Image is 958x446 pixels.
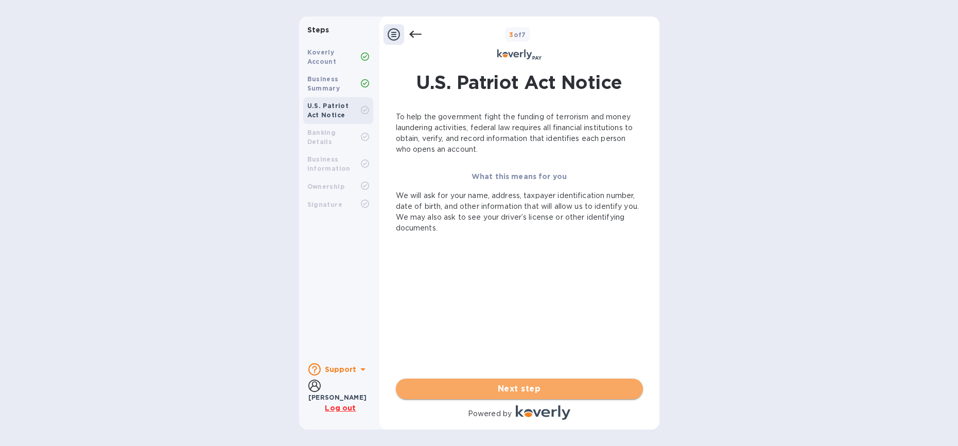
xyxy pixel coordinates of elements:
p: To help the government fight the funding of terrorism and money laundering activities, federal la... [396,112,643,155]
b: Steps [307,26,329,34]
b: Banking Details [307,129,336,146]
b: Koverly Account [307,48,337,65]
p: Powered by [468,408,512,419]
span: 3 [509,31,513,39]
b: Ownership [307,183,345,190]
u: Log out [325,404,356,412]
b: [PERSON_NAME] [308,394,367,401]
b: Signature [307,201,343,208]
b: Business Information [307,155,351,172]
h1: U.S. Patriot Act Notice [416,69,622,95]
b: Support [325,365,357,373]
button: Next step [396,379,643,399]
b: Business Summary [307,75,340,92]
p: We will ask for your name, address, taxpayer identification number, date of birth, and other info... [396,190,643,234]
span: Next step [404,383,635,395]
b: U.S. Patriot Act Notice [307,102,349,119]
b: What this means for you [472,172,567,181]
b: of 7 [509,31,526,39]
